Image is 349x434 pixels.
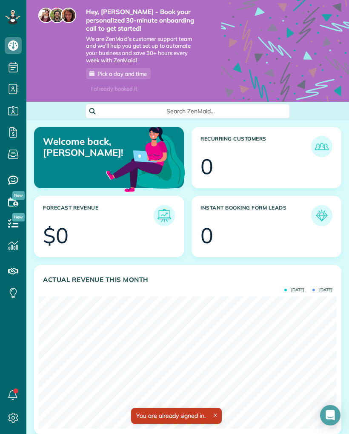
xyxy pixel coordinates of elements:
[200,136,311,157] h3: Recurring Customers
[313,207,330,224] img: icon_form_leads-04211a6a04a5b2264e4ee56bc0799ec3eb69b7e499cbb523a139df1d13a81ae0.png
[86,35,196,64] span: We are ZenMaid’s customer support team and we’ll help you get set up to automate your business an...
[86,68,151,79] a: Pick a day and time
[320,405,340,425] div: Open Intercom Messenger
[312,288,332,292] span: [DATE]
[86,83,143,94] div: I already booked it
[200,205,311,226] h3: Instant Booking Form Leads
[43,225,69,246] div: $0
[43,276,332,284] h3: Actual Revenue this month
[12,213,25,221] span: New
[156,207,173,224] img: icon_forecast_revenue-8c13a41c7ed35a8dcfafea3cbb826a0462acb37728057bba2d056411b612bbbe.png
[38,8,54,23] img: maria-72a9807cf96188c08ef61303f053569d2e2a8a1cde33d635c8a3ac13582a053d.jpg
[49,8,65,23] img: jorge-587dff0eeaa6aab1f244e6dc62b8924c3b6ad411094392a53c71c6c4a576187d.jpg
[97,70,147,77] span: Pick a day and time
[61,8,76,23] img: michelle-19f622bdf1676172e81f8f8fba1fb50e276960ebfe0243fe18214015130c80e4.jpg
[131,408,222,424] div: You are already signed in.
[12,191,25,200] span: New
[86,8,196,33] strong: Hey, [PERSON_NAME] - Book your personalized 30-minute onboarding call to get started!
[200,225,213,246] div: 0
[43,205,154,226] h3: Forecast Revenue
[104,117,187,200] img: dashboard_welcome-42a62b7d889689a78055ac9021e634bf52bae3f8056760290aed330b23ab8690.png
[284,288,304,292] span: [DATE]
[43,136,135,158] p: Welcome back, [PERSON_NAME]!
[200,156,213,177] div: 0
[313,138,330,155] img: icon_recurring_customers-cf858462ba22bcd05b5a5880d41d6543d210077de5bb9ebc9590e49fd87d84ed.png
